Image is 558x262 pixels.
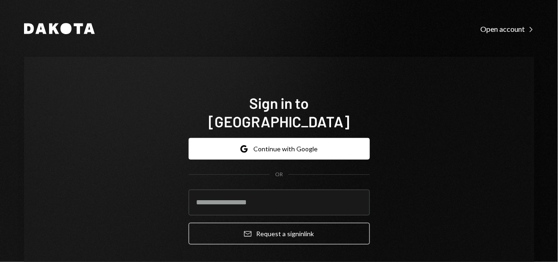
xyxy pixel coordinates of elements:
button: Request a signinlink [189,223,370,244]
button: Continue with Google [189,138,370,160]
h1: Sign in to [GEOGRAPHIC_DATA] [189,94,370,131]
div: OR [275,171,283,179]
a: Open account [481,24,534,34]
